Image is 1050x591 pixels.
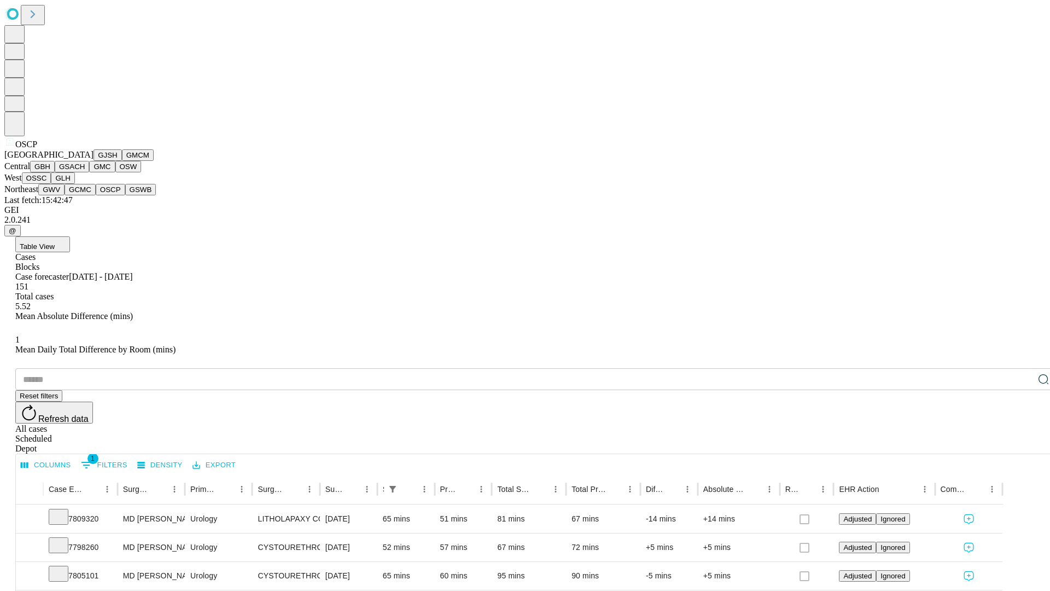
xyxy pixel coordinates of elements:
button: Menu [167,482,182,497]
button: GJSH [94,149,122,161]
button: Adjusted [839,513,876,525]
span: OSCP [15,140,37,149]
button: Menu [622,482,638,497]
div: 67 mins [497,534,561,561]
div: +5 mins [703,562,774,590]
button: Menu [762,482,777,497]
div: Urology [190,562,247,590]
button: Sort [219,482,234,497]
button: GLH [51,172,74,184]
button: Show filters [78,456,130,474]
div: 67 mins [571,505,635,533]
div: +14 mins [703,505,774,533]
div: Difference [646,485,663,494]
button: Sort [84,482,100,497]
span: 1 [15,335,20,344]
div: Comments [941,485,968,494]
button: Refresh data [15,402,93,424]
span: Reset filters [20,392,58,400]
button: Expand [21,567,38,586]
span: 151 [15,282,28,291]
div: Urology [190,534,247,561]
button: Menu [100,482,115,497]
span: Total cases [15,292,54,301]
button: Density [135,457,185,474]
button: Show filters [385,482,400,497]
button: Menu [917,482,932,497]
div: Predicted In Room Duration [440,485,458,494]
div: 1 active filter [385,482,400,497]
div: [DATE] [325,562,372,590]
div: Primary Service [190,485,218,494]
button: OSW [115,161,142,172]
button: Sort [664,482,680,497]
button: Menu [680,482,695,497]
span: Mean Daily Total Difference by Room (mins) [15,345,176,354]
div: 7805101 [49,562,112,590]
div: 65 mins [383,562,429,590]
button: Menu [548,482,563,497]
div: 57 mins [440,534,487,561]
button: GSACH [55,161,89,172]
div: Surgery Date [325,485,343,494]
div: 52 mins [383,534,429,561]
div: 7798260 [49,534,112,561]
button: GCMC [65,184,96,195]
button: Adjusted [839,570,876,582]
button: GMCM [122,149,154,161]
span: Last fetch: 15:42:47 [4,195,73,205]
div: 2.0.241 [4,215,1046,225]
button: @ [4,225,21,236]
div: Total Scheduled Duration [497,485,532,494]
div: 65 mins [383,505,429,533]
div: Surgery Name [258,485,285,494]
div: MD [PERSON_NAME] [123,534,179,561]
span: [DATE] - [DATE] [69,272,132,281]
span: [GEOGRAPHIC_DATA] [4,150,94,159]
div: CYSTOURETHROSCOPY [MEDICAL_DATA] WITH [MEDICAL_DATA] AND OR FULGURATION LESION [258,562,314,590]
button: Sort [344,482,359,497]
button: Menu [359,482,375,497]
button: Table View [15,236,70,252]
button: OSSC [22,172,51,184]
button: Sort [800,482,815,497]
span: Ignored [880,572,905,580]
div: Urology [190,505,247,533]
span: Central [4,161,30,171]
button: Sort [969,482,984,497]
button: Sort [607,482,622,497]
button: Menu [234,482,249,497]
button: Ignored [876,513,909,525]
button: Sort [880,482,896,497]
span: Refresh data [38,414,89,424]
div: 51 mins [440,505,487,533]
span: West [4,173,22,182]
div: Absolute Difference [703,485,745,494]
div: +5 mins [646,534,692,561]
div: 95 mins [497,562,561,590]
button: GBH [30,161,55,172]
button: Ignored [876,542,909,553]
button: Sort [746,482,762,497]
button: Sort [533,482,548,497]
div: CYSTOURETHROSCOPY WITH FULGURATION MEDIUM BLADDER TUMOR [258,534,314,561]
button: Sort [458,482,474,497]
button: GMC [89,161,115,172]
span: 1 [87,453,98,464]
button: Expand [21,510,38,529]
button: Ignored [876,570,909,582]
div: -14 mins [646,505,692,533]
button: Menu [302,482,317,497]
div: 72 mins [571,534,635,561]
button: Reset filters [15,390,62,402]
button: Sort [287,482,302,497]
span: Mean Absolute Difference (mins) [15,311,133,321]
div: Resolved in EHR [785,485,800,494]
div: [DATE] [325,534,372,561]
button: Sort [401,482,417,497]
button: GWV [38,184,65,195]
button: Menu [984,482,1000,497]
div: GEI [4,205,1046,215]
div: -5 mins [646,562,692,590]
button: Menu [474,482,489,497]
